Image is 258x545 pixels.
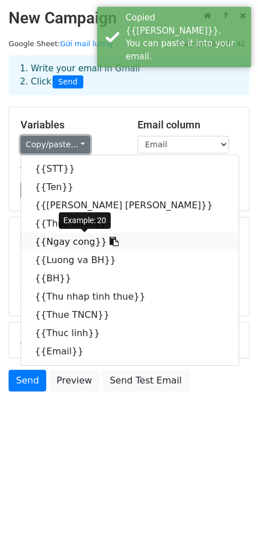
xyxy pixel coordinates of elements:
[21,288,239,306] a: {{Thu nhap tinh thue}}
[201,490,258,545] iframe: Chat Widget
[126,11,247,63] div: Copied {{[PERSON_NAME]}}. You can paste it into your email.
[21,136,90,154] a: Copy/paste...
[21,269,239,288] a: {{BH}}
[59,212,111,229] div: Example: 20
[21,342,239,361] a: {{Email}}
[49,370,99,391] a: Preview
[21,215,239,233] a: {{Thuc nhan}}
[9,370,46,391] a: Send
[21,178,239,196] a: {{Ten}}
[9,39,113,48] small: Google Sheet:
[21,306,239,324] a: {{Thue TNCN}}
[138,119,237,131] h5: Email column
[102,370,189,391] a: Send Test Email
[21,160,239,178] a: {{STT}}
[53,75,83,89] span: Send
[11,62,247,88] div: 1. Write your email in Gmail 2. Click
[21,233,239,251] a: {{Ngay cong}}
[9,9,249,28] h2: New Campaign
[21,251,239,269] a: {{Luong va BH}}
[201,490,258,545] div: Tiện ích trò chuyện
[21,196,239,215] a: {{[PERSON_NAME] [PERSON_NAME]}}
[21,324,239,342] a: {{Thuc linh}}
[60,39,113,48] a: Gửi mail lương
[21,119,120,131] h5: Variables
